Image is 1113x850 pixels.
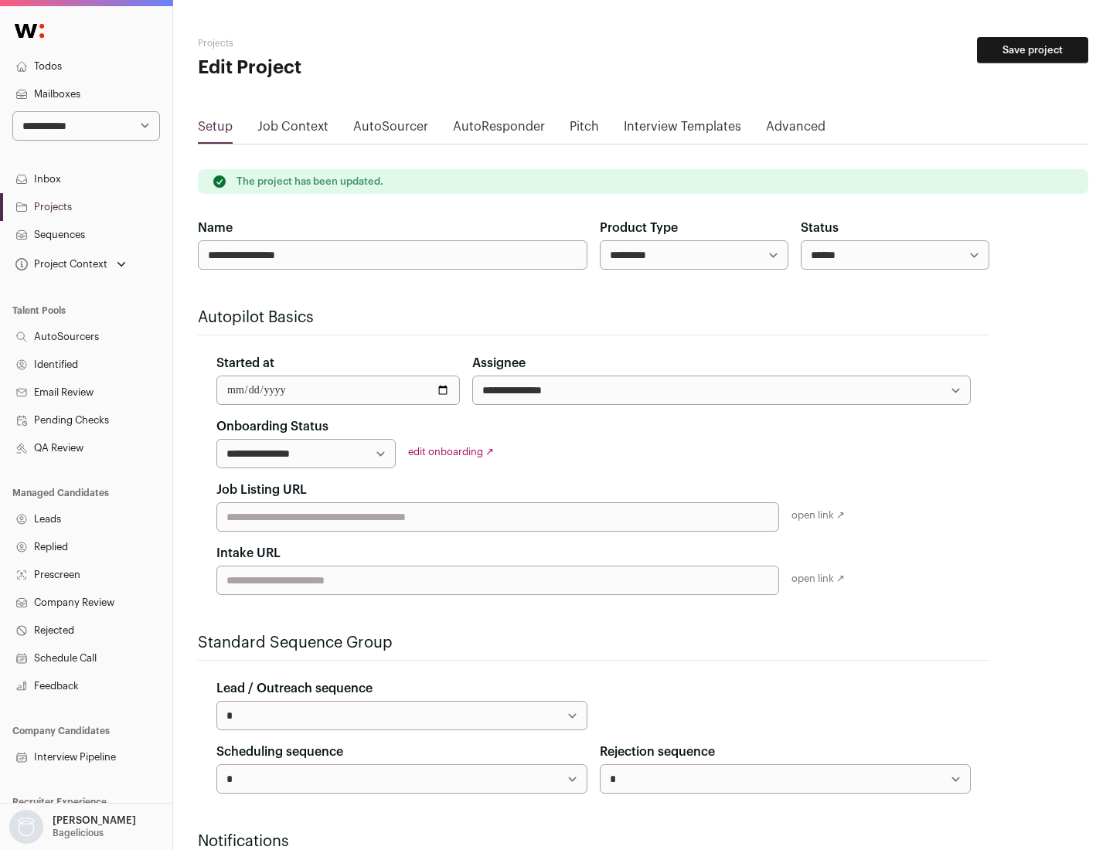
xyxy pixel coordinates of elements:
label: Assignee [472,354,526,372]
label: Scheduling sequence [216,743,343,761]
button: Open dropdown [12,253,129,275]
h2: Standard Sequence Group [198,632,989,654]
a: Job Context [257,117,328,142]
label: Name [198,219,233,237]
label: Intake URL [216,544,281,563]
h2: Projects [198,37,495,49]
a: Interview Templates [624,117,741,142]
p: Bagelicious [53,827,104,839]
p: The project has been updated. [237,175,383,188]
label: Rejection sequence [600,743,715,761]
label: Job Listing URL [216,481,307,499]
a: Advanced [766,117,825,142]
a: AutoResponder [453,117,545,142]
label: Product Type [600,219,678,237]
label: Started at [216,354,274,372]
button: Open dropdown [6,810,139,844]
button: Save project [977,37,1088,63]
h1: Edit Project [198,56,495,80]
a: AutoSourcer [353,117,428,142]
label: Lead / Outreach sequence [216,679,373,698]
label: Onboarding Status [216,417,328,436]
a: Setup [198,117,233,142]
a: edit onboarding ↗ [408,447,494,457]
img: Wellfound [6,15,53,46]
img: nopic.png [9,810,43,844]
a: Pitch [570,117,599,142]
p: [PERSON_NAME] [53,814,136,827]
label: Status [801,219,839,237]
h2: Autopilot Basics [198,307,989,328]
div: Project Context [12,258,107,270]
